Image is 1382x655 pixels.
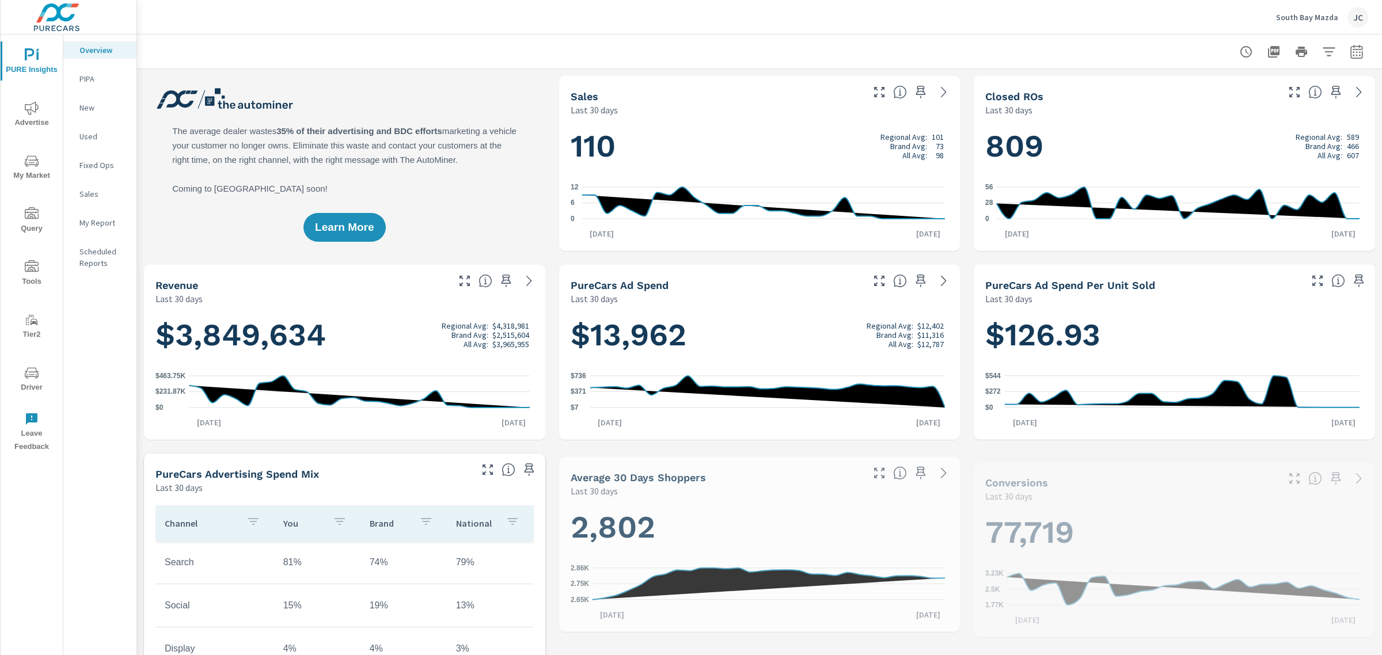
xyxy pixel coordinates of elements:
p: Sales [79,188,127,200]
span: Learn More [315,222,374,233]
h1: $13,962 [571,315,949,354]
text: 1.77K [985,601,1004,609]
p: Channel [165,517,237,529]
span: Save this to your personalized report [1327,469,1345,488]
a: See more details in report [935,83,953,101]
span: Save this to your personalized report [912,272,930,290]
td: 19% [360,591,447,620]
text: 12 [571,183,579,191]
p: Used [79,131,127,142]
span: Number of vehicles sold by the dealership over the selected date range. [Source: This data is sou... [893,85,907,99]
p: Last 30 days [985,103,1032,117]
p: National [456,517,496,529]
div: PIPA [63,70,136,87]
p: 101 [932,132,944,142]
h1: 110 [571,127,949,166]
span: Number of Repair Orders Closed by the selected dealership group over the selected time range. [So... [1308,85,1322,99]
div: New [63,99,136,116]
div: Sales [63,185,136,203]
h1: 809 [985,127,1364,166]
p: South Bay Mazda [1276,12,1338,22]
p: 607 [1347,151,1359,160]
button: Make Fullscreen [479,460,497,479]
a: See more details in report [935,272,953,290]
text: 28 [985,199,993,207]
text: 2.75K [571,580,589,588]
p: All Avg: [902,151,927,160]
h1: 2,802 [571,507,949,546]
p: New [79,102,127,113]
h5: Conversions [985,477,1048,489]
h5: PureCars Advertising Spend Mix [155,468,319,480]
span: My Market [4,154,59,182]
p: $12,402 [917,321,944,330]
p: [DATE] [908,228,948,239]
span: Save this to your personalized report [497,272,515,290]
p: [DATE] [1323,614,1364,626]
button: Make Fullscreen [870,83,889,101]
h1: 77,719 [985,513,1364,552]
span: The number of dealer-specified goals completed by a visitor. [Source: This data is provided by th... [1308,471,1322,485]
div: nav menu [1,35,63,458]
h5: PureCars Ad Spend Per Unit Sold [985,279,1155,291]
h1: $3,849,634 [155,315,534,355]
td: 15% [274,591,360,620]
text: $272 [985,387,1001,395]
button: Make Fullscreen [1308,272,1327,290]
span: Save this to your personalized report [912,83,930,101]
a: See more details in report [520,272,538,290]
text: 2.65K [571,596,589,604]
p: Brand Avg: [1305,142,1342,151]
p: Scheduled Reports [79,246,127,269]
p: [DATE] [997,228,1037,239]
button: Make Fullscreen [455,272,474,290]
p: Brand [370,517,410,529]
span: Average cost of advertising per each vehicle sold at the dealer over the selected date range. The... [1331,274,1345,288]
span: Leave Feedback [4,412,59,454]
p: $12,787 [917,339,944,348]
text: $231.87K [155,388,185,396]
td: Search [155,548,274,577]
p: Overview [79,44,127,56]
td: 81% [274,548,360,577]
span: Tier2 [4,313,59,341]
p: 98 [936,151,944,160]
text: $463.75K [155,372,185,380]
p: [DATE] [592,609,632,620]
p: Last 30 days [571,484,618,498]
text: $371 [571,387,586,395]
div: Used [63,128,136,145]
p: Regional Avg: [880,132,927,142]
text: 56 [985,183,993,191]
p: All Avg: [464,340,488,349]
h5: PureCars Ad Spend [571,279,669,291]
p: Regional Avg: [1296,132,1342,142]
button: Make Fullscreen [1285,83,1304,101]
p: Brand Avg: [890,142,927,151]
a: See more details in report [1350,83,1368,101]
span: Tools [4,260,59,288]
h1: $126.93 [985,315,1364,354]
div: Scheduled Reports [63,243,136,272]
p: [DATE] [908,609,948,620]
div: JC [1347,7,1368,28]
p: Last 30 days [155,292,203,306]
p: 589 [1347,132,1359,142]
p: My Report [79,217,127,229]
button: Select Date Range [1345,40,1368,63]
div: Overview [63,41,136,59]
h5: Closed ROs [985,90,1043,102]
p: Fixed Ops [79,159,127,171]
span: PURE Insights [4,48,59,77]
p: Brand Avg: [876,330,913,339]
span: Save this to your personalized report [1327,83,1345,101]
p: Regional Avg: [442,321,488,330]
p: All Avg: [1318,151,1342,160]
span: Save this to your personalized report [1350,272,1368,290]
button: Make Fullscreen [870,464,889,482]
p: Regional Avg: [867,321,913,330]
p: Brand Avg: [451,330,488,340]
button: Print Report [1290,40,1313,63]
p: [DATE] [1323,417,1364,428]
button: Make Fullscreen [1285,469,1304,488]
